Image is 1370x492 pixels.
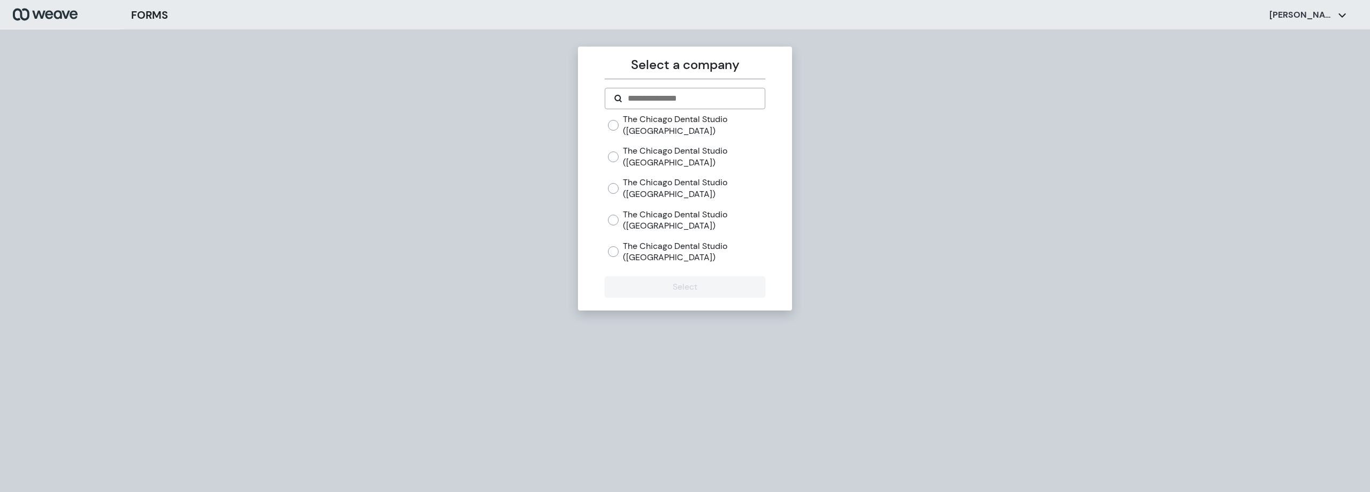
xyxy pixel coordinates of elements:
[627,92,756,105] input: Search
[1269,9,1334,21] p: [PERSON_NAME]
[623,240,765,263] label: The Chicago Dental Studio ([GEOGRAPHIC_DATA])
[623,145,765,168] label: The Chicago Dental Studio ([GEOGRAPHIC_DATA])
[131,7,168,23] h3: FORMS
[623,209,765,232] label: The Chicago Dental Studio ([GEOGRAPHIC_DATA])
[623,177,765,200] label: The Chicago Dental Studio ([GEOGRAPHIC_DATA])
[623,113,765,137] label: The Chicago Dental Studio ([GEOGRAPHIC_DATA])
[605,55,765,74] p: Select a company
[605,276,765,298] button: Select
